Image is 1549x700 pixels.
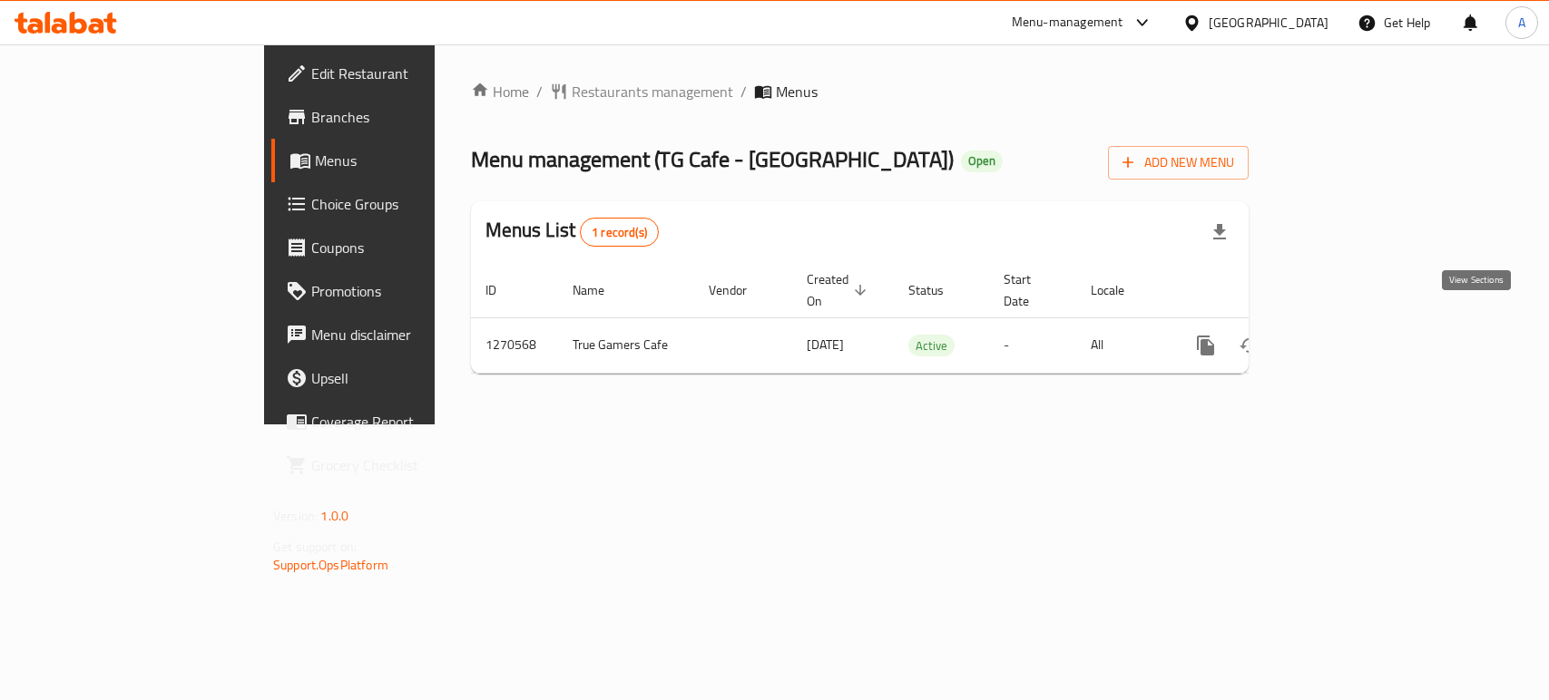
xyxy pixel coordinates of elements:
[311,63,508,84] span: Edit Restaurant
[271,400,523,443] a: Coverage Report
[776,81,818,102] span: Menus
[311,454,508,476] span: Grocery Checklist
[908,335,955,356] span: Active
[471,139,954,180] span: Menu management ( TG Cafe - [GEOGRAPHIC_DATA] )
[271,226,523,269] a: Coupons
[1012,12,1123,34] div: Menu-management
[1184,324,1228,367] button: more
[271,356,523,400] a: Upsell
[1004,268,1054,312] span: Start Date
[271,139,523,182] a: Menus
[961,151,1003,172] div: Open
[271,443,523,487] a: Grocery Checklist
[709,279,770,301] span: Vendor
[1198,210,1241,254] div: Export file
[558,317,694,373] td: True Gamers Cafe
[961,153,1003,169] span: Open
[471,81,1249,102] nav: breadcrumb
[1209,13,1328,33] div: [GEOGRAPHIC_DATA]
[580,218,659,247] div: Total records count
[573,279,628,301] span: Name
[550,81,733,102] a: Restaurants management
[1123,151,1234,174] span: Add New Menu
[471,263,1373,374] table: enhanced table
[311,193,508,215] span: Choice Groups
[273,504,318,528] span: Version:
[271,95,523,139] a: Branches
[1170,263,1373,318] th: Actions
[581,224,658,241] span: 1 record(s)
[1108,146,1249,180] button: Add New Menu
[311,324,508,345] span: Menu disclaimer
[807,333,844,356] span: [DATE]
[311,367,508,389] span: Upsell
[572,81,733,102] span: Restaurants management
[320,504,348,528] span: 1.0.0
[908,335,955,356] div: Active
[311,237,508,258] span: Coupons
[740,81,747,102] li: /
[1228,324,1271,367] button: Change Status
[271,182,523,226] a: Choice Groups
[485,279,520,301] span: ID
[989,317,1076,373] td: -
[273,553,388,577] a: Support.OpsPlatform
[807,268,872,312] span: Created On
[311,106,508,128] span: Branches
[271,52,523,95] a: Edit Restaurant
[536,81,543,102] li: /
[311,280,508,302] span: Promotions
[1091,279,1148,301] span: Locale
[485,217,659,247] h2: Menus List
[271,269,523,313] a: Promotions
[273,535,357,559] span: Get support on:
[311,411,508,433] span: Coverage Report
[271,313,523,356] a: Menu disclaimer
[908,279,967,301] span: Status
[315,150,508,171] span: Menus
[1076,317,1170,373] td: All
[1518,13,1525,33] span: A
